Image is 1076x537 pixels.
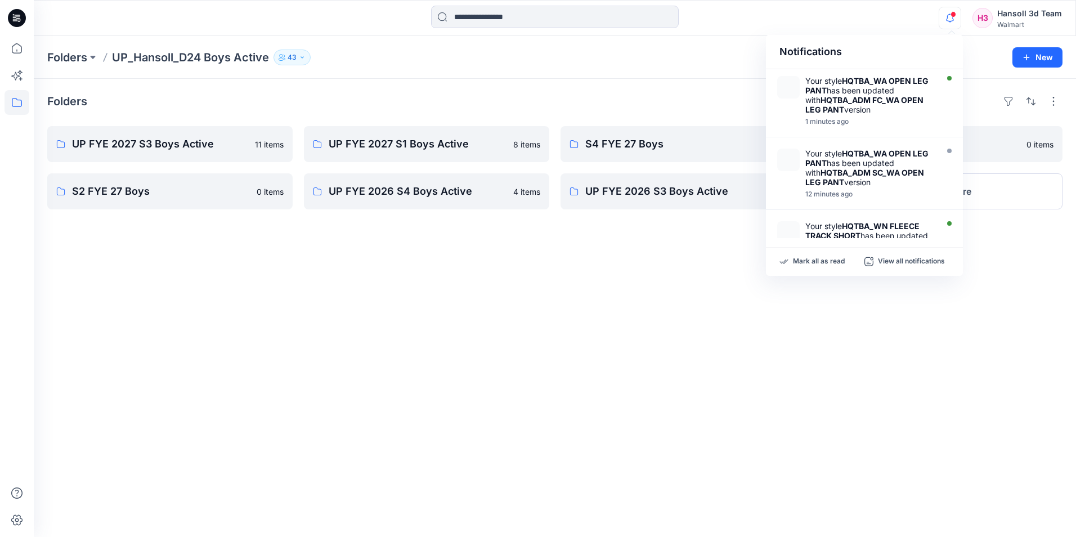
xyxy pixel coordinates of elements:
[878,257,945,267] p: View all notifications
[329,136,506,152] p: UP FYE 2027 S1 Boys Active
[805,76,929,95] strong: HQTBA_WA OPEN LEG PANT
[304,126,549,162] a: UP FYE 2027 S1 Boys Active8 items
[793,257,845,267] p: Mark all as read
[561,173,806,209] a: UP FYE 2026 S3 Boys Active6 items
[777,221,800,244] img: HQTBA_ADM FC_WN FLEECE TRACK SHORT
[805,168,924,187] strong: HQTBA_ADM SC_WA OPEN LEG PANT
[72,136,248,152] p: UP FYE 2027 S3 Boys Active
[585,184,763,199] p: UP FYE 2026 S3 Boys Active
[1012,47,1062,68] button: New
[288,51,297,64] p: 43
[805,95,923,114] strong: HQTBA_ADM FC_WA OPEN LEG PANT
[805,190,935,198] div: Monday, September 29, 2025 02:20
[72,184,250,199] p: S2 FYE 27 Boys
[47,50,87,65] a: Folders
[329,184,506,199] p: UP FYE 2026 S4 Boys Active
[255,138,284,150] p: 11 items
[1026,138,1053,150] p: 0 items
[805,149,935,187] div: Your style has been updated with version
[257,186,284,198] p: 0 items
[513,186,540,198] p: 4 items
[777,149,800,171] img: HQTBA_ADM SC_WA OPEN LEG PANT
[47,95,87,108] h4: Folders
[777,76,800,99] img: HQTBA_ADM FC_WA OPEN LEG PANT
[112,50,269,65] p: UP_Hansoll_D24 Boys Active
[304,173,549,209] a: UP FYE 2026 S4 Boys Active4 items
[561,126,806,162] a: S4 FYE 27 Boys0 items
[972,8,993,28] div: H3
[766,35,963,69] div: Notifications
[47,173,293,209] a: S2 FYE 27 Boys0 items
[274,50,311,65] button: 43
[805,118,935,126] div: Monday, September 29, 2025 02:31
[585,136,763,152] p: S4 FYE 27 Boys
[805,221,935,259] div: Your style has been updated with version
[997,20,1062,29] div: Walmart
[805,221,920,240] strong: HQTBA_WN FLEECE TRACK SHORT
[805,149,929,168] strong: HQTBA_WA OPEN LEG PANT
[513,138,540,150] p: 8 items
[47,126,293,162] a: UP FYE 2027 S3 Boys Active11 items
[997,7,1062,20] div: Hansoll 3d Team
[805,76,935,114] div: Your style has been updated with version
